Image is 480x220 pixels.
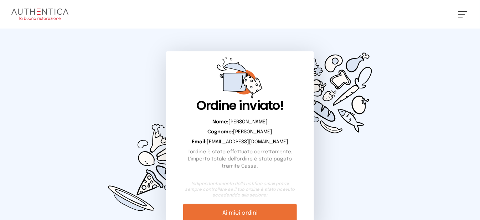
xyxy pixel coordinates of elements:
[11,9,68,20] img: logo.8f33a47.png
[183,181,297,198] small: Indipendentemente dalla notifica email potrai sempre controllare se il tuo ordine è stato ricevut...
[183,128,297,135] p: [PERSON_NAME]
[183,98,297,113] h1: Ordine inviato!
[207,129,233,134] b: Cognome:
[212,119,228,124] b: Nome:
[246,29,383,167] img: d0449c3114cc73e99fc76ced0c51d0cd.svg
[183,148,297,170] p: L'ordine è stato effettuato correttamente. L'importo totale dell'ordine è stato pagato tramite Ca...
[192,139,207,144] b: Email:
[183,118,297,126] p: [PERSON_NAME]
[183,138,297,145] p: [EMAIL_ADDRESS][DOMAIN_NAME]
